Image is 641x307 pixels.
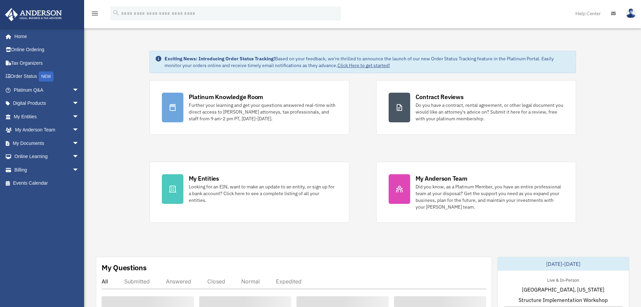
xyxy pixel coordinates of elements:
img: User Pic [626,8,636,18]
div: Closed [207,278,225,285]
div: NEW [39,71,54,82]
span: arrow_drop_down [72,163,86,177]
a: Billingarrow_drop_down [5,163,89,177]
div: Live & In-Person [542,276,584,283]
div: My Anderson Team [416,174,467,183]
a: Digital Productsarrow_drop_down [5,97,89,110]
div: All [102,278,108,285]
span: arrow_drop_down [72,83,86,97]
div: Expedited [276,278,301,285]
span: arrow_drop_down [72,110,86,124]
div: Do you have a contract, rental agreement, or other legal document you would like an attorney's ad... [416,102,564,122]
span: Structure Implementation Workshop [519,296,608,304]
a: Contract Reviews Do you have a contract, rental agreement, or other legal document you would like... [376,80,576,135]
div: Submitted [124,278,150,285]
div: Did you know, as a Platinum Member, you have an entire professional team at your disposal? Get th... [416,183,564,210]
a: My Entities Looking for an EIN, want to make an update to an entity, or sign up for a bank accoun... [149,162,349,223]
div: Normal [241,278,260,285]
div: Based on your feedback, we're thrilled to announce the launch of our new Order Status Tracking fe... [165,55,570,69]
a: Click Here to get started! [337,62,390,68]
span: arrow_drop_down [72,97,86,111]
div: Further your learning and get your questions answered real-time with direct access to [PERSON_NAM... [189,102,337,122]
a: Tax Organizers [5,56,89,70]
i: menu [91,9,99,18]
span: arrow_drop_down [72,123,86,137]
div: Contract Reviews [416,93,464,101]
span: arrow_drop_down [72,150,86,164]
a: Platinum Q&Aarrow_drop_down [5,83,89,97]
img: Anderson Advisors Platinum Portal [3,8,64,21]
div: My Entities [189,174,219,183]
a: My Documentsarrow_drop_down [5,136,89,150]
div: Looking for an EIN, want to make an update to an entity, or sign up for a bank account? Click her... [189,183,337,204]
a: Home [5,30,86,43]
a: My Anderson Team Did you know, as a Platinum Member, you have an entire professional team at your... [376,162,576,223]
a: Platinum Knowledge Room Further your learning and get your questions answered real-time with dire... [149,80,349,135]
div: [DATE]-[DATE] [498,257,629,271]
a: Order StatusNEW [5,70,89,84]
a: Online Learningarrow_drop_down [5,150,89,163]
a: Events Calendar [5,177,89,190]
a: My Anderson Teamarrow_drop_down [5,123,89,137]
a: Online Ordering [5,43,89,57]
a: My Entitiesarrow_drop_down [5,110,89,123]
div: Answered [166,278,191,285]
div: Platinum Knowledge Room [189,93,263,101]
a: menu [91,12,99,18]
span: arrow_drop_down [72,136,86,150]
strong: Exciting News: Introducing Order Status Tracking! [165,56,275,62]
div: My Questions [102,263,147,273]
span: [GEOGRAPHIC_DATA], [US_STATE] [522,285,604,294]
i: search [112,9,120,17]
